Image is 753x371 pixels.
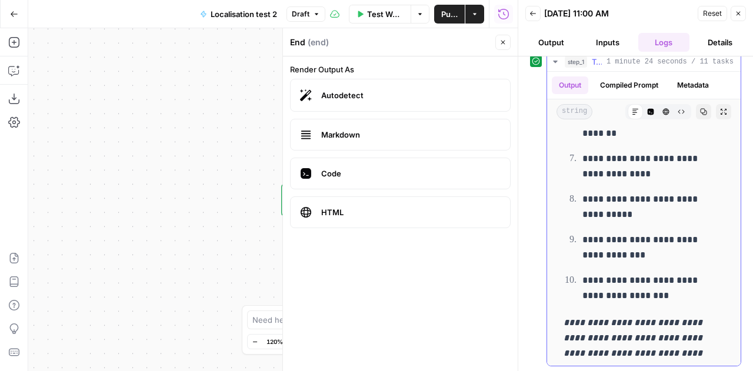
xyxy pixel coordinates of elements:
[286,6,325,22] button: Draft
[321,206,501,218] span: HTML
[694,33,746,52] button: Details
[193,5,284,24] button: Localisation test 2
[593,76,665,94] button: Compiled Prompt
[266,337,283,346] span: 120%
[547,52,741,71] button: 1 minute 24 seconds / 11 tasks
[607,56,734,67] span: 1 minute 24 seconds / 11 tasks
[547,72,741,366] div: 1 minute 24 seconds / 11 tasks
[525,33,577,52] button: Output
[552,76,588,94] button: Output
[592,56,602,68] span: Translation and localization
[290,36,492,48] div: End
[211,8,277,20] span: Localisation test 2
[321,89,501,101] span: Autodetect
[582,33,634,52] button: Inputs
[557,104,592,119] span: string
[670,76,716,94] button: Metadata
[441,8,458,20] span: Publish
[565,56,587,68] span: step_1
[703,8,722,19] span: Reset
[292,9,309,19] span: Draft
[308,36,329,48] span: ( end )
[367,8,404,20] span: Test Workflow
[698,6,727,21] button: Reset
[321,168,501,179] span: Code
[638,33,690,52] button: Logs
[349,5,411,24] button: Test Workflow
[434,5,465,24] button: Publish
[290,63,511,75] label: Render Output As
[321,129,501,141] span: Markdown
